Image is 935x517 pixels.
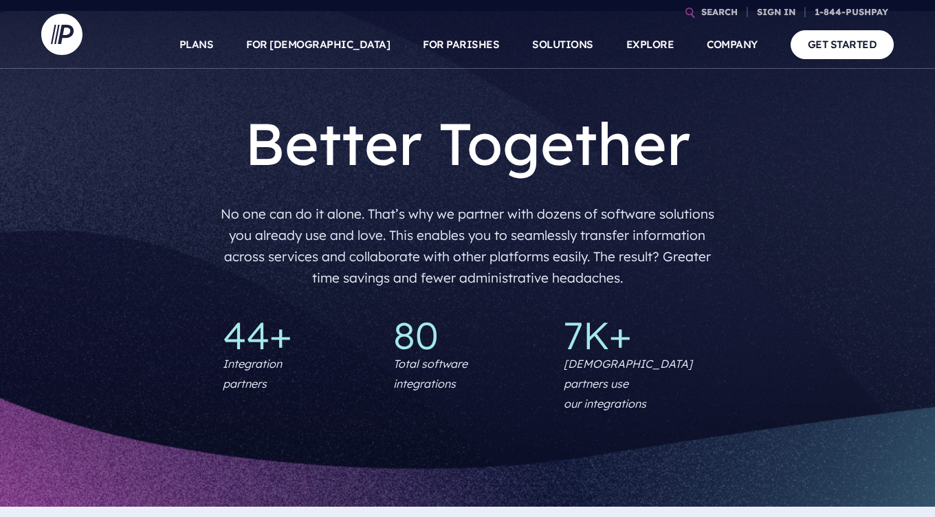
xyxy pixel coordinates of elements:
[791,30,894,58] a: GET STARTED
[179,21,214,69] a: PLANS
[532,21,593,69] a: SOLUTIONS
[564,354,712,413] p: [DEMOGRAPHIC_DATA] partners use our integrations
[707,21,758,69] a: COMPANY
[223,354,282,394] p: Integration partners
[393,316,542,354] p: 80
[626,21,674,69] a: EXPLORE
[246,21,390,69] a: FOR [DEMOGRAPHIC_DATA]
[564,316,712,354] p: 7K+
[216,107,718,179] h1: Better Together
[216,198,718,294] p: No one can do it alone. That’s why we partner with dozens of software solutions you already use a...
[393,354,467,394] p: Total software integrations
[423,21,499,69] a: FOR PARISHES
[223,316,371,354] p: 44+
